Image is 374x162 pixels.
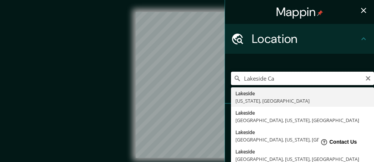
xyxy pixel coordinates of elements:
[365,74,371,81] button: Clear
[308,133,366,154] iframe: Help widget launcher
[225,24,374,54] div: Location
[235,90,370,97] div: Lakeside
[235,136,370,143] div: [GEOGRAPHIC_DATA], [US_STATE], [GEOGRAPHIC_DATA]
[235,116,370,124] div: [GEOGRAPHIC_DATA], [US_STATE], [GEOGRAPHIC_DATA]
[235,109,370,116] div: Lakeside
[317,10,323,16] img: pin-icon.png
[235,148,370,155] div: Lakeside
[235,128,370,136] div: Lakeside
[235,97,370,105] div: [US_STATE], [GEOGRAPHIC_DATA]
[136,12,238,158] canvas: Map
[225,104,374,134] div: Pins
[252,31,359,46] h4: Location
[276,4,323,19] h4: Mappin
[231,72,374,85] input: Pick your city or area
